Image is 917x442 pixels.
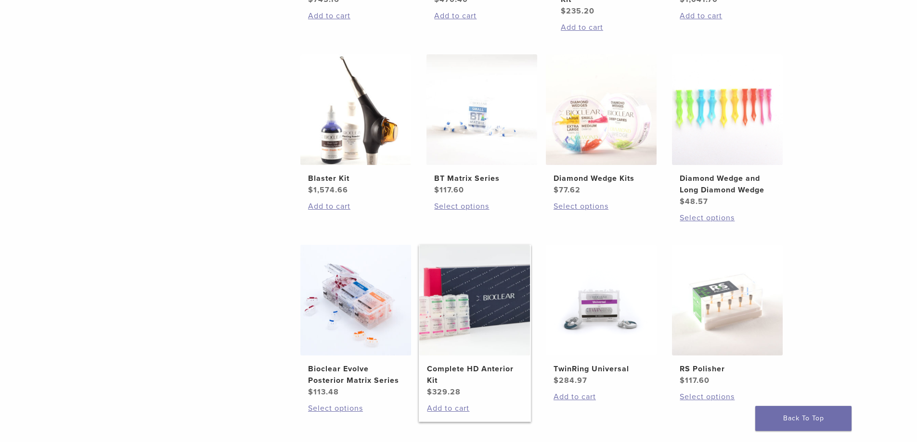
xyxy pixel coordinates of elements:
a: Add to cart: “Black Triangle (BT) Kit” [434,10,530,22]
h2: RS Polisher [680,363,775,375]
img: Diamond Wedge Kits [546,54,657,165]
img: Diamond Wedge and Long Diamond Wedge [672,54,783,165]
span: $ [308,387,313,397]
h2: BT Matrix Series [434,173,530,184]
span: $ [427,387,432,397]
img: TwinRing Universal [546,245,657,355]
a: Add to cart: “HeatSync Kit” [680,10,775,22]
a: Select options for “BT Matrix Series” [434,201,530,212]
bdi: 77.62 [554,185,581,195]
h2: TwinRing Universal [554,363,649,375]
a: BT Matrix SeriesBT Matrix Series $117.60 [426,54,538,196]
span: $ [680,197,685,206]
a: Bioclear Evolve Posterior Matrix SeriesBioclear Evolve Posterior Matrix Series $113.48 [300,245,412,398]
a: Add to cart: “Evolve All-in-One Kit” [308,10,403,22]
a: Select options for “Diamond Wedge Kits” [554,201,649,212]
a: Select options for “Bioclear Evolve Posterior Matrix Series” [308,403,403,414]
img: RS Polisher [672,245,783,355]
h2: Complete HD Anterior Kit [427,363,522,386]
span: $ [434,185,439,195]
bdi: 284.97 [554,376,587,385]
h2: Diamond Wedge Kits [554,173,649,184]
bdi: 117.60 [680,376,710,385]
a: Diamond Wedge and Long Diamond WedgeDiamond Wedge and Long Diamond Wedge $48.57 [672,54,784,207]
span: $ [308,185,313,195]
span: $ [554,376,559,385]
img: Blaster Kit [300,54,411,165]
bdi: 117.60 [434,185,464,195]
img: Bioclear Evolve Posterior Matrix Series [300,245,411,355]
a: Blaster KitBlaster Kit $1,574.66 [300,54,412,196]
h2: Diamond Wedge and Long Diamond Wedge [680,173,775,196]
bdi: 1,574.66 [308,185,348,195]
a: TwinRing UniversalTwinRing Universal $284.97 [545,245,658,386]
a: Select options for “RS Polisher” [680,391,775,403]
a: Complete HD Anterior KitComplete HD Anterior Kit $329.28 [419,245,531,398]
span: $ [554,185,559,195]
img: Complete HD Anterior Kit [419,245,530,355]
a: Select options for “Diamond Wedge and Long Diamond Wedge” [680,212,775,224]
bdi: 329.28 [427,387,461,397]
bdi: 48.57 [680,197,708,206]
a: Add to cart: “TwinRing Universal” [554,391,649,403]
a: Diamond Wedge KitsDiamond Wedge Kits $77.62 [545,54,658,196]
a: RS PolisherRS Polisher $117.60 [672,245,784,386]
img: BT Matrix Series [426,54,537,165]
a: Add to cart: “Blaster Kit” [308,201,403,212]
span: $ [680,376,685,385]
a: Back To Top [755,406,852,431]
h2: Blaster Kit [308,173,403,184]
a: Add to cart: “Rockstar (RS) Polishing Kit” [561,22,656,33]
h2: Bioclear Evolve Posterior Matrix Series [308,363,403,386]
bdi: 235.20 [561,6,594,16]
span: $ [561,6,566,16]
bdi: 113.48 [308,387,339,397]
a: Add to cart: “Complete HD Anterior Kit” [427,403,522,414]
